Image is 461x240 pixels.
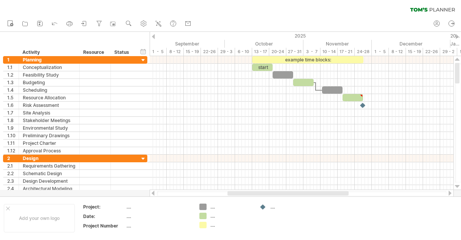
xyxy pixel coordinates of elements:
div: start [252,64,273,71]
div: 1 - 5 [150,48,167,56]
div: 1.4 [7,86,19,94]
div: 1.11 [7,140,19,147]
div: Approval Process [23,147,76,154]
div: Project: [83,204,125,210]
div: 2.1 [7,162,19,169]
div: 20-24 [269,48,286,56]
div: 2.3 [7,177,19,185]
div: 29 - 3 [218,48,235,56]
div: 1.5 [7,94,19,101]
div: Schematic Design [23,170,76,177]
div: 1 [7,56,19,63]
div: 8 - 12 [167,48,184,56]
div: November 2025 [303,40,372,48]
div: 17 - 21 [338,48,355,56]
div: 1.6 [7,102,19,109]
div: 15 - 19 [406,48,423,56]
div: .... [210,204,252,210]
div: October 2025 [225,40,303,48]
div: Site Analysis [23,109,76,116]
div: Date: [83,213,125,220]
div: Risk Assessment [23,102,76,109]
div: 13 - 17 [252,48,269,56]
div: Requirements Gathering [23,162,76,169]
div: Budgeting [23,79,76,86]
div: 22-26 [201,48,218,56]
div: 3 - 7 [303,48,320,56]
div: Feasibility Study [23,71,76,78]
div: 27 - 31 [286,48,303,56]
div: 8 - 12 [389,48,406,56]
div: 1.10 [7,132,19,139]
div: 1.9 [7,124,19,132]
div: .... [126,223,190,229]
div: 24-28 [355,48,372,56]
div: 10 - 14 [320,48,338,56]
div: example time blocks: [252,56,363,63]
div: September 2025 [150,40,225,48]
div: Project Charter [23,140,76,147]
div: Preliminary Drawings [23,132,76,139]
div: Stakeholder Meetings [23,117,76,124]
div: 1.3 [7,79,19,86]
div: 1.12 [7,147,19,154]
div: 1.2 [7,71,19,78]
div: .... [210,213,252,219]
div: 1 - 5 [372,48,389,56]
div: Add your own logo [4,204,75,232]
div: 2.2 [7,170,19,177]
div: .... [270,204,312,210]
div: Scheduling [23,86,76,94]
div: Activity [22,49,75,56]
div: Resource Allocation [23,94,76,101]
div: Status [114,49,131,56]
div: Project Number [83,223,125,229]
div: Planning [23,56,76,63]
div: .... [210,222,252,228]
div: Conceptualization [23,64,76,71]
div: 2 [7,155,19,162]
div: Architectural Modeling [23,185,76,192]
div: Resource [83,49,106,56]
div: 1.1 [7,64,19,71]
div: 22-26 [423,48,440,56]
div: 15 - 19 [184,48,201,56]
div: 6 - 10 [235,48,252,56]
div: 1.7 [7,109,19,116]
div: .... [126,213,190,220]
div: 29 - 2 [440,48,457,56]
div: Design Development [23,177,76,185]
div: Environmental Study [23,124,76,132]
div: December 2025 [372,40,450,48]
div: Design [23,155,76,162]
div: 2.4 [7,185,19,192]
div: .... [126,204,190,210]
div: 1.8 [7,117,19,124]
